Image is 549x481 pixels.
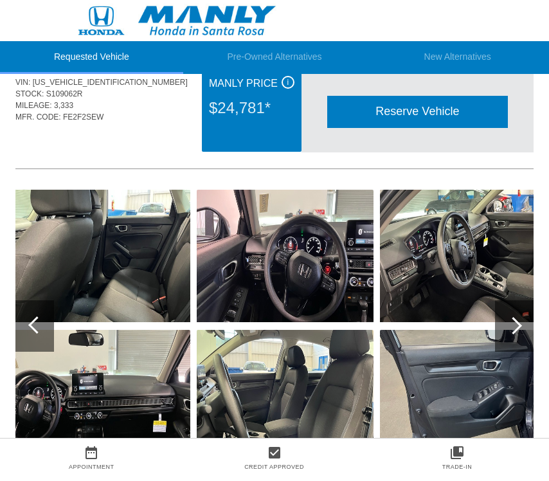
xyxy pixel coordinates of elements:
[63,113,104,122] span: FE2F2SEW
[183,41,366,74] li: Pre-Owned Alternatives
[15,101,52,110] span: MILEAGE:
[183,445,365,460] a: check_box
[366,41,549,74] li: New Alternatives
[69,464,114,470] a: Appointment
[14,330,190,462] img: image.aspx
[54,101,73,110] span: 3,333
[15,89,44,98] span: STOCK:
[197,330,373,462] img: image.aspx
[442,464,473,470] a: Trade-In
[15,113,61,122] span: MFR. CODE:
[209,76,294,91] div: Manly Price
[14,190,190,322] img: image.aspx
[46,89,83,98] span: S109062R
[15,131,534,151] div: Quoted on [DATE] 10:52:30 AM
[327,96,508,127] div: Reserve Vehicle
[366,445,548,460] a: collections_bookmark
[197,190,373,322] img: image.aspx
[244,464,304,470] a: Credit Approved
[209,91,294,125] div: $24,781*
